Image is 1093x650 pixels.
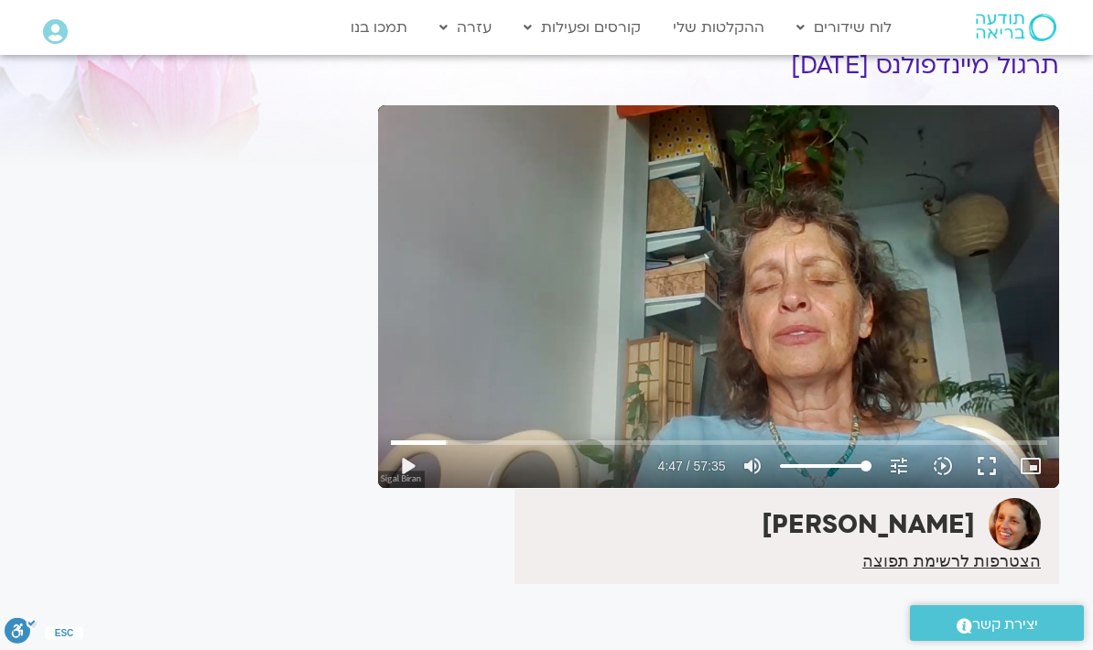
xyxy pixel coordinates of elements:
[378,602,1059,625] h2: על ההרצאה
[664,10,774,45] a: ההקלטות שלי
[787,10,901,45] a: לוח שידורים
[341,10,417,45] a: תמכו בנו
[514,10,650,45] a: קורסים ופעילות
[972,612,1038,637] span: יצירת קשר
[976,14,1056,41] img: תודעה בריאה
[378,52,1059,80] h1: תרגול מיינדפולנס [DATE]
[430,10,501,45] a: עזרה
[762,507,975,542] strong: [PERSON_NAME]
[989,498,1041,550] img: סיגל בירן אבוחצירה
[910,605,1084,641] a: יצירת קשר
[862,553,1041,569] a: הצטרפות לרשימת תפוצה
